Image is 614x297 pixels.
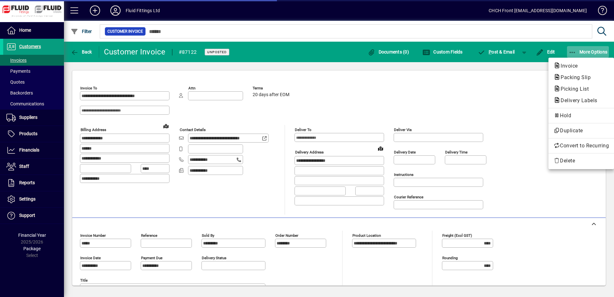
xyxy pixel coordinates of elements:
span: Duplicate [554,127,609,135]
span: Hold [554,112,609,120]
span: Delivery Labels [554,97,601,103]
span: Convert to Recurring [554,142,609,150]
span: Delete [554,157,609,165]
span: Invoice [554,63,581,69]
span: Picking List [554,86,592,92]
span: Packing Slip [554,74,594,80]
